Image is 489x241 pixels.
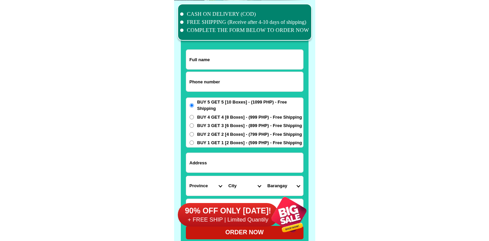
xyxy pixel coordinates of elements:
[190,132,194,136] input: BUY 2 GET 2 [4 Boxes] - (799 PHP) - Free Shipping
[264,176,303,196] select: Select commune
[180,10,309,18] li: CASH ON DELIVERY (COD)
[225,176,264,196] select: Select district
[190,140,194,145] input: BUY 1 GET 1 [2 Boxes] - (599 PHP) - Free Shipping
[186,72,303,91] input: Input phone_number
[178,206,279,216] h6: 90% OFF ONLY [DATE]!
[186,50,303,69] input: Input full_name
[197,114,302,121] span: BUY 4 GET 4 [8 Boxes] - (999 PHP) - Free Shipping
[190,123,194,128] input: BUY 3 GET 3 [6 Boxes] - (899 PHP) - Free Shipping
[178,216,279,224] h6: + FREE SHIP | Limited Quantily
[197,131,302,138] span: BUY 2 GET 2 [4 Boxes] - (799 PHP) - Free Shipping
[190,103,194,108] input: BUY 5 GET 5 [10 Boxes] - (1099 PHP) - Free Shipping
[197,139,302,146] span: BUY 1 GET 1 [2 Boxes] - (599 PHP) - Free Shipping
[190,115,194,119] input: BUY 4 GET 4 [8 Boxes] - (999 PHP) - Free Shipping
[180,26,309,34] li: COMPLETE THE FORM BELOW TO ORDER NOW
[180,18,309,26] li: FREE SHIPPING (Receive after 4-10 days of shipping)
[186,153,303,172] input: Input address
[197,122,302,129] span: BUY 3 GET 3 [6 Boxes] - (899 PHP) - Free Shipping
[186,176,225,196] select: Select province
[197,99,303,112] span: BUY 5 GET 5 [10 Boxes] - (1099 PHP) - Free Shipping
